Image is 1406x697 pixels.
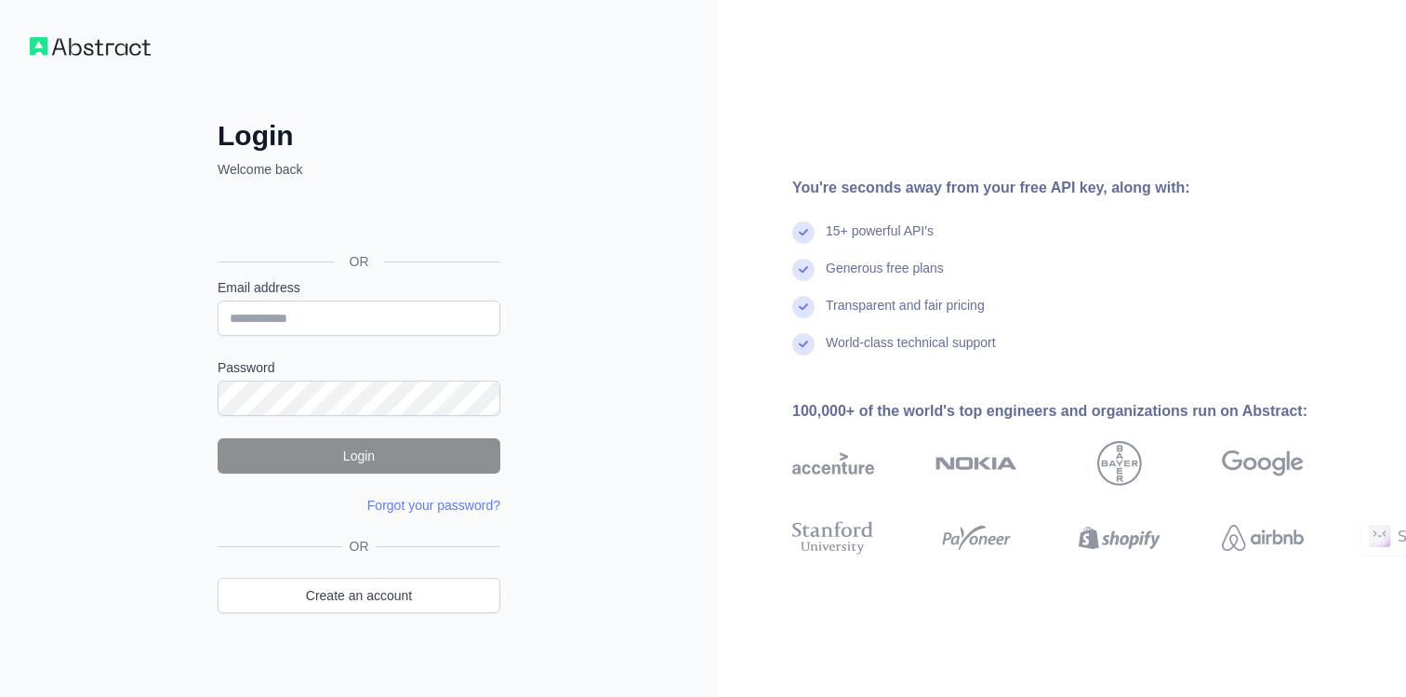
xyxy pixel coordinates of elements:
[1222,517,1304,558] img: airbnb
[30,37,151,56] img: Workflow
[935,441,1017,486] img: nokia
[826,296,985,333] div: Transparent and fair pricing
[826,333,996,370] div: World-class technical support
[208,199,506,240] iframe: Sign in with Google Button
[826,259,944,296] div: Generous free plans
[335,252,384,271] span: OR
[218,160,500,179] p: Welcome back
[792,400,1363,422] div: 100,000+ of the world's top engineers and organizations run on Abstract:
[1097,441,1142,486] img: bayer
[218,119,500,153] h2: Login
[218,278,500,297] label: Email address
[826,221,934,259] div: 15+ powerful API's
[792,296,815,318] img: check mark
[792,259,815,281] img: check mark
[367,498,500,513] a: Forgot your password?
[218,438,500,474] button: Login
[792,221,815,244] img: check mark
[218,578,500,613] a: Create an account
[1222,441,1304,486] img: google
[218,358,500,377] label: Password
[1079,517,1161,558] img: shopify
[935,517,1017,558] img: payoneer
[792,333,815,355] img: check mark
[792,441,874,486] img: accenture
[792,177,1363,199] div: You're seconds away from your free API key, along with:
[342,537,377,556] span: OR
[792,517,874,558] img: stanford university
